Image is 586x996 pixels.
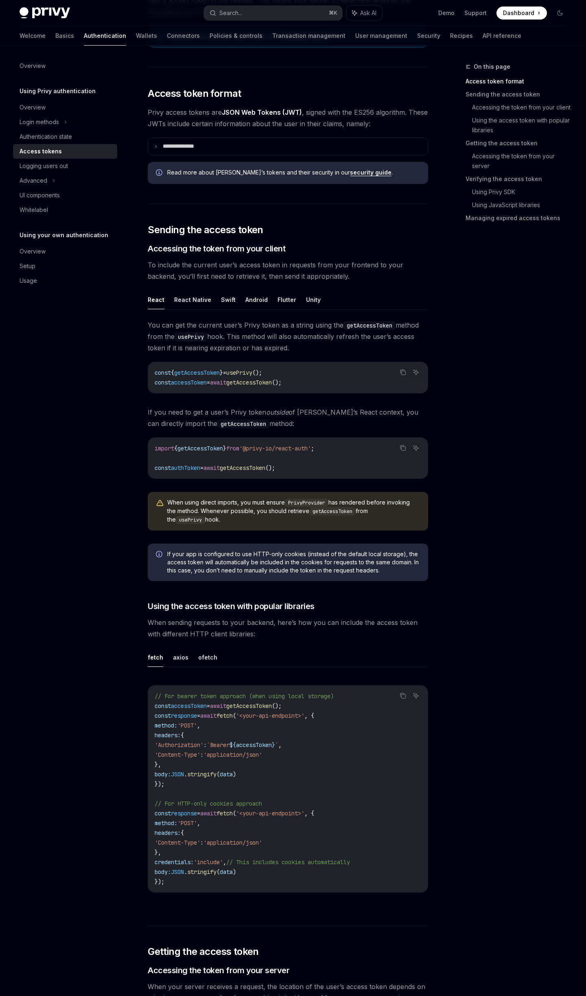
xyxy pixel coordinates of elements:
[171,771,184,778] span: JSON
[197,722,200,729] span: ,
[20,103,46,112] div: Overview
[221,290,236,309] button: Swift
[203,751,262,758] span: 'application/json'
[466,88,573,101] a: Sending the access token
[155,780,164,788] span: });
[20,7,70,19] img: dark logo
[226,445,239,452] span: from
[148,406,428,429] span: If you need to get a user’s Privy token of [PERSON_NAME]’s React context, you can directly import...
[177,722,197,729] span: 'POST'
[217,419,269,428] code: getAccessToken
[148,243,285,254] span: Accessing the token from your client
[167,26,200,46] a: Connectors
[194,858,223,866] span: 'include'
[171,369,174,376] span: {
[239,445,311,452] span: '@privy-io/react-auth'
[483,26,521,46] a: API reference
[230,741,236,749] span: ${
[275,741,278,749] span: `
[278,290,296,309] button: Flutter
[472,101,573,114] a: Accessing the token from your client
[398,690,408,701] button: Copy the contents from the code block
[220,369,223,376] span: }
[148,617,428,640] span: When sending requests to your backend, here’s how you can include the access token with different...
[13,159,117,173] a: Logging users out
[155,849,161,856] span: },
[155,464,171,472] span: const
[496,7,547,20] a: Dashboard
[13,203,117,217] a: Whitelabel
[346,6,382,20] button: Ask AI
[156,551,164,559] svg: Info
[171,810,197,817] span: response
[171,712,197,719] span: response
[155,829,181,837] span: headers:
[266,408,289,416] em: outside
[155,702,171,710] span: const
[20,190,60,200] div: UI components
[265,464,275,472] span: ();
[174,369,220,376] span: getAccessToken
[223,445,226,452] span: }
[200,810,216,817] span: await
[355,26,407,46] a: User management
[233,771,236,778] span: )
[155,810,171,817] span: const
[13,144,117,159] a: Access tokens
[220,464,265,472] span: getAccessToken
[236,810,304,817] span: '<your-api-endpoint>'
[148,945,259,958] span: Getting the access token
[20,205,48,215] div: Whitelabel
[350,169,391,176] a: security guide
[148,223,263,236] span: Sending the access token
[236,741,272,749] span: accessToken
[181,829,184,837] span: {
[20,86,96,96] h5: Using Privy authentication
[210,379,226,386] span: await
[411,690,421,701] button: Ask AI
[233,868,236,876] span: )
[223,369,226,376] span: =
[167,550,420,574] span: If your app is configured to use HTTP-only cookies (instead of the default local storage), the ac...
[148,648,163,667] button: fetch
[398,367,408,378] button: Copy the contents from the code block
[20,230,108,240] h5: Using your own authentication
[553,7,566,20] button: Toggle dark mode
[20,247,46,256] div: Overview
[187,868,216,876] span: stringify
[233,712,236,719] span: (
[464,9,487,17] a: Support
[219,8,242,18] div: Search...
[210,702,226,710] span: await
[175,332,207,341] code: usePrivy
[84,26,126,46] a: Authentication
[200,712,216,719] span: await
[13,259,117,273] a: Setup
[411,443,421,453] button: Ask AI
[207,741,230,749] span: `Bearer
[472,199,573,212] a: Using JavaScript libraries
[223,858,226,866] span: ,
[148,87,241,100] span: Access token format
[343,321,396,330] code: getAccessToken
[200,464,203,472] span: =
[226,858,350,866] span: // This includes cookies automatically
[236,712,304,719] span: '<your-api-endpoint>'
[226,702,272,710] span: getAccessToken
[148,107,428,129] span: Privy access tokens are , signed with the ES256 algorithm. These JWTs include certain information...
[472,186,573,199] a: Using Privy SDK
[20,261,35,271] div: Setup
[398,443,408,453] button: Copy the contents from the code block
[278,741,282,749] span: ,
[155,379,171,386] span: const
[181,732,184,739] span: {
[304,810,314,817] span: , {
[197,712,200,719] span: =
[207,702,210,710] span: =
[233,810,236,817] span: (
[216,810,233,817] span: fetch
[148,319,428,354] span: You can get the current user’s Privy token as a string using the method from the hook. This metho...
[171,379,207,386] span: accessToken
[184,868,187,876] span: .
[20,132,72,142] div: Authentication state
